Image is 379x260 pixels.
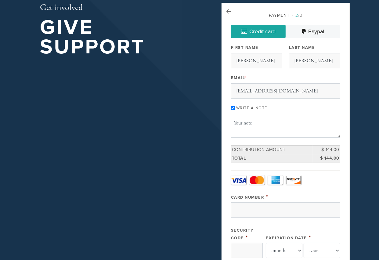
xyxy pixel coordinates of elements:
[313,145,340,154] td: $ 144.00
[249,175,265,185] a: MasterCard
[304,243,340,258] select: Expiration Date year
[231,228,254,240] label: Security Code
[292,13,302,18] span: /2
[286,175,301,185] a: Discover
[266,236,307,240] label: Expiration Date
[313,154,340,163] td: $ 144.00
[309,234,311,241] span: This field is required.
[40,3,202,13] h2: Get involved
[231,154,313,163] td: Total
[236,106,267,110] label: Write a note
[231,195,264,200] label: Card Number
[289,45,315,50] label: Last Name
[245,75,247,80] span: This field is required.
[231,12,340,19] div: Payment
[40,18,202,57] h1: Give Support
[231,25,286,38] a: Credit card
[231,75,247,81] label: Email
[266,243,302,258] select: Expiration Date month
[231,175,246,185] a: Visa
[295,13,298,18] span: 2
[246,234,248,241] span: This field is required.
[266,193,269,200] span: This field is required.
[268,175,283,185] a: Amex
[231,45,258,50] label: First Name
[286,25,340,38] a: Paypal
[231,145,313,154] td: Contribution Amount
